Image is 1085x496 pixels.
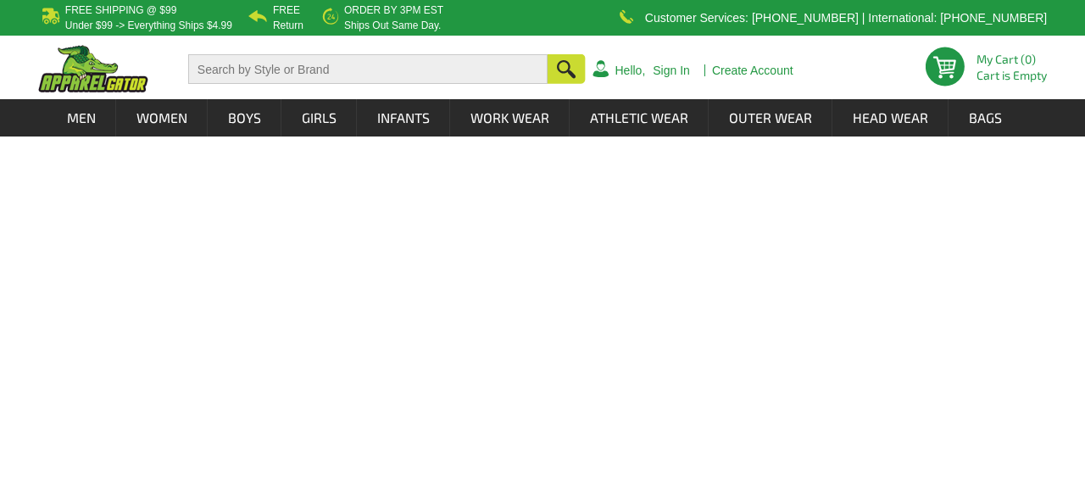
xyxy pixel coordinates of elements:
[976,70,1047,81] span: Cart is Empty
[358,99,449,137] a: Infants
[949,99,1021,137] a: Bags
[273,4,300,16] b: Free
[282,99,356,137] a: Girls
[273,20,303,31] p: Return
[709,99,832,137] a: Outer Wear
[188,54,548,84] input: Search by Style or Brand
[712,64,793,76] a: Create Account
[117,99,207,137] a: Women
[65,4,177,16] b: Free Shipping @ $99
[570,99,708,137] a: Athletic Wear
[615,64,645,76] a: Hello,
[344,4,443,16] b: Order by 3PM EST
[645,13,1047,23] p: Customer Services: [PHONE_NUMBER] | International: [PHONE_NUMBER]
[209,99,281,137] a: Boys
[451,99,569,137] a: Work Wear
[653,64,690,76] a: Sign In
[976,53,1040,65] li: My Cart (0)
[38,45,148,92] img: ApparelGator
[344,20,443,31] p: ships out same day.
[833,99,948,137] a: Head Wear
[65,20,232,31] p: under $99 -> everything ships $4.99
[47,99,115,137] a: Men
